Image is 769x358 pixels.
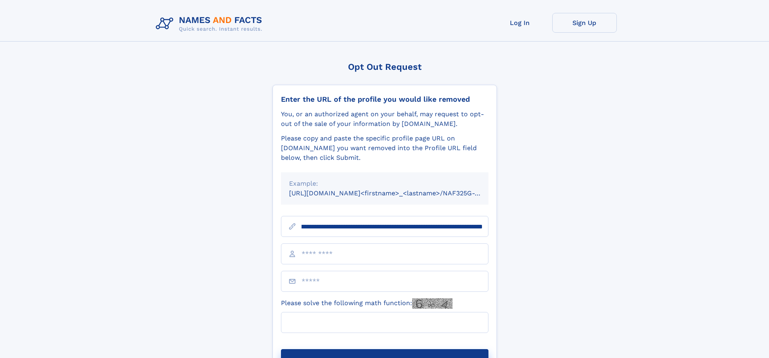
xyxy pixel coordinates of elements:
[281,298,453,309] label: Please solve the following math function:
[281,134,488,163] div: Please copy and paste the specific profile page URL on [DOMAIN_NAME] you want removed into the Pr...
[281,109,488,129] div: You, or an authorized agent on your behalf, may request to opt-out of the sale of your informatio...
[289,179,480,188] div: Example:
[488,13,552,33] a: Log In
[153,13,269,35] img: Logo Names and Facts
[272,62,497,72] div: Opt Out Request
[552,13,617,33] a: Sign Up
[281,95,488,104] div: Enter the URL of the profile you would like removed
[289,189,504,197] small: [URL][DOMAIN_NAME]<firstname>_<lastname>/NAF325G-xxxxxxxx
